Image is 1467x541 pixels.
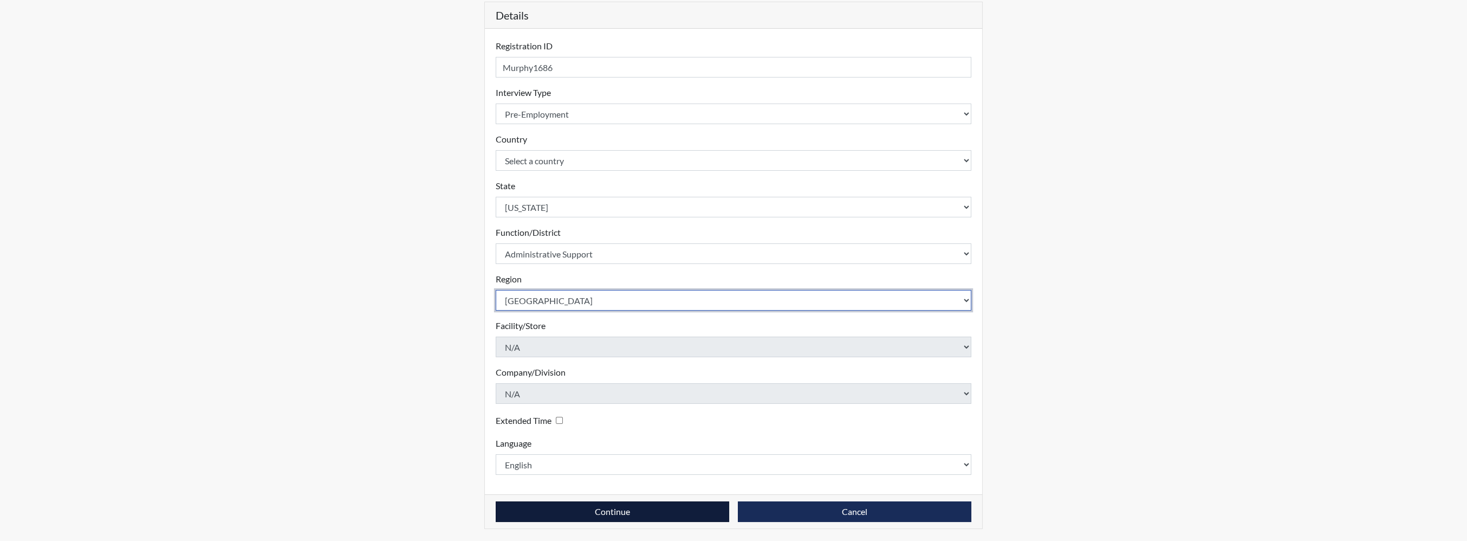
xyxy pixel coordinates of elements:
label: Extended Time [496,414,551,427]
button: Cancel [738,501,971,522]
label: Registration ID [496,40,553,53]
label: Company/Division [496,366,566,379]
label: Country [496,133,527,146]
label: Region [496,273,522,286]
input: Insert a Registration ID, which needs to be a unique alphanumeric value for each interviewee [496,57,971,78]
div: Checking this box will provide the interviewee with an accomodation of extra time to answer each ... [496,413,567,428]
label: Function/District [496,226,561,239]
label: State [496,179,515,192]
label: Language [496,437,531,450]
label: Interview Type [496,86,551,99]
button: Continue [496,501,729,522]
label: Facility/Store [496,319,546,332]
h5: Details [485,2,982,29]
